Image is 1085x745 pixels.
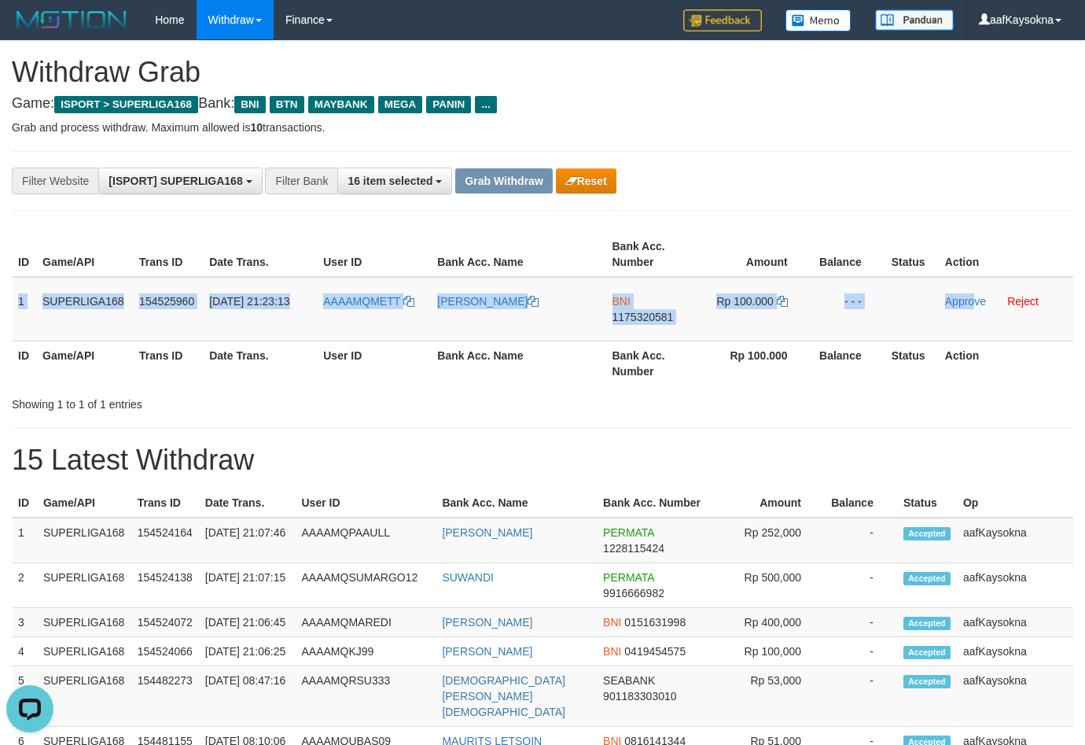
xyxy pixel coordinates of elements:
[825,489,897,518] th: Balance
[133,232,203,277] th: Trans ID
[606,232,700,277] th: Bank Acc. Number
[131,489,199,518] th: Trans ID
[700,341,811,385] th: Rp 100.000
[295,489,436,518] th: User ID
[1007,295,1039,308] a: Reject
[811,277,885,341] td: - - -
[939,341,1073,385] th: Action
[603,571,654,584] span: PERMATA
[308,96,374,113] span: MAYBANK
[825,666,897,727] td: -
[903,527,951,540] span: Accepted
[203,232,317,277] th: Date Trans.
[265,168,337,194] div: Filter Bank
[199,489,296,518] th: Date Trans.
[700,232,811,277] th: Amount
[442,645,532,658] a: [PERSON_NAME]
[133,341,203,385] th: Trans ID
[98,168,262,194] button: [ISPORT] SUPERLIGA168
[199,563,296,608] td: [DATE] 21:07:15
[54,96,198,113] span: ISPORT > SUPERLIGA168
[455,168,552,194] button: Grab Withdraw
[12,390,440,412] div: Showing 1 to 1 of 1 entries
[597,489,724,518] th: Bank Acc. Number
[825,563,897,608] td: -
[603,616,621,629] span: BNI
[37,518,131,563] td: SUPERLIGA168
[131,637,199,666] td: 154524066
[131,563,199,608] td: 154524138
[323,295,414,308] a: AAAAMQMETT
[12,57,1073,88] h1: Withdraw Grab
[683,9,762,31] img: Feedback.jpg
[957,518,1073,563] td: aafKaysokna
[885,232,939,277] th: Status
[724,637,825,666] td: Rp 100,000
[250,121,263,134] strong: 10
[37,489,131,518] th: Game/API
[199,608,296,637] td: [DATE] 21:06:45
[724,563,825,608] td: Rp 500,000
[36,277,133,341] td: SUPERLIGA168
[724,666,825,727] td: Rp 53,000
[903,572,951,585] span: Accepted
[957,489,1073,518] th: Op
[556,168,616,194] button: Reset
[777,295,788,308] a: Copy 100000 to clipboard
[131,518,199,563] td: 154524164
[442,674,565,718] a: [DEMOGRAPHIC_DATA][PERSON_NAME][DEMOGRAPHIC_DATA]
[825,608,897,637] td: -
[199,518,296,563] td: [DATE] 21:07:46
[442,616,532,629] a: [PERSON_NAME]
[12,444,1073,476] h1: 15 Latest Withdraw
[811,232,885,277] th: Balance
[724,608,825,637] td: Rp 400,000
[724,518,825,563] td: Rp 252,000
[12,518,37,563] td: 1
[603,526,654,539] span: PERMATA
[317,341,431,385] th: User ID
[12,563,37,608] td: 2
[957,637,1073,666] td: aafKaysokna
[897,489,957,518] th: Status
[785,9,851,31] img: Button%20Memo.svg
[939,232,1073,277] th: Action
[716,295,773,308] span: Rp 100.000
[624,616,686,629] span: Copy 0151631998 to clipboard
[37,563,131,608] td: SUPERLIGA168
[37,608,131,637] td: SUPERLIGA168
[612,295,631,308] span: BNI
[36,341,133,385] th: Game/API
[624,645,686,658] span: Copy 0419454575 to clipboard
[903,675,951,688] span: Accepted
[437,295,539,308] a: [PERSON_NAME]
[12,120,1073,135] p: Grab and process withdraw. Maximum allowed is transactions.
[12,341,36,385] th: ID
[199,637,296,666] td: [DATE] 21:06:25
[603,587,664,599] span: Copy 9916666982 to clipboard
[37,637,131,666] td: SUPERLIGA168
[295,637,436,666] td: AAAAMQKJ99
[945,295,986,308] a: Approve
[875,9,954,31] img: panduan.png
[12,168,98,194] div: Filter Website
[295,666,436,727] td: AAAAMQRSU333
[603,690,676,703] span: Copy 901183303010 to clipboard
[431,341,605,385] th: Bank Acc. Name
[295,518,436,563] td: AAAAMQPAAULL
[475,96,496,113] span: ...
[885,341,939,385] th: Status
[603,645,621,658] span: BNI
[12,666,37,727] td: 5
[270,96,304,113] span: BTN
[36,232,133,277] th: Game/API
[337,168,452,194] button: 16 item selected
[603,542,664,555] span: Copy 1228115424 to clipboard
[295,608,436,637] td: AAAAMQMAREDI
[12,232,36,277] th: ID
[203,341,317,385] th: Date Trans.
[378,96,423,113] span: MEGA
[957,563,1073,608] td: aafKaysokna
[12,489,37,518] th: ID
[131,666,199,727] td: 154482273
